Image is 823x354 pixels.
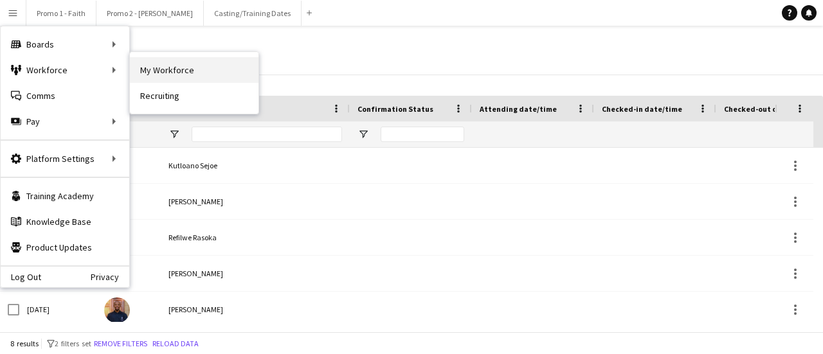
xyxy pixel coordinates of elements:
span: Checked-out date/time [724,104,810,114]
a: Privacy [91,272,129,282]
button: Promo 2 - [PERSON_NAME] [96,1,204,26]
span: Confirmation Status [357,104,433,114]
button: Reload data [150,337,201,351]
a: Log Out [1,272,41,282]
span: 2 filters set [55,339,91,348]
input: Confirmation Status Filter Input [381,127,464,142]
span: [PERSON_NAME] [168,305,223,314]
a: Knowledge Base [1,209,129,235]
img: Njabulo Thomo [104,297,130,323]
a: Recruiting [130,83,258,109]
a: Product Updates [1,235,129,260]
a: Comms [1,83,129,109]
div: Boards [1,31,129,57]
div: Workforce [1,57,129,83]
span: Attending date/time [480,104,557,114]
span: [PERSON_NAME] [168,197,223,206]
a: My Workforce [130,57,258,83]
span: Kutloano Sejoe [168,161,217,170]
button: Promo 1 - Faith [26,1,96,26]
button: Open Filter Menu [357,128,369,140]
input: Name Filter Input [192,127,342,142]
span: Checked-in date/time [602,104,682,114]
button: Remove filters [91,337,150,351]
div: Pay [1,109,129,134]
span: [PERSON_NAME] [168,269,223,278]
div: [DATE] [19,292,96,327]
a: Training Academy [1,183,129,209]
span: Refilwe Rasoka [168,233,217,242]
button: Open Filter Menu [168,128,180,140]
div: Platform Settings [1,146,129,172]
button: Casting/Training Dates [204,1,302,26]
